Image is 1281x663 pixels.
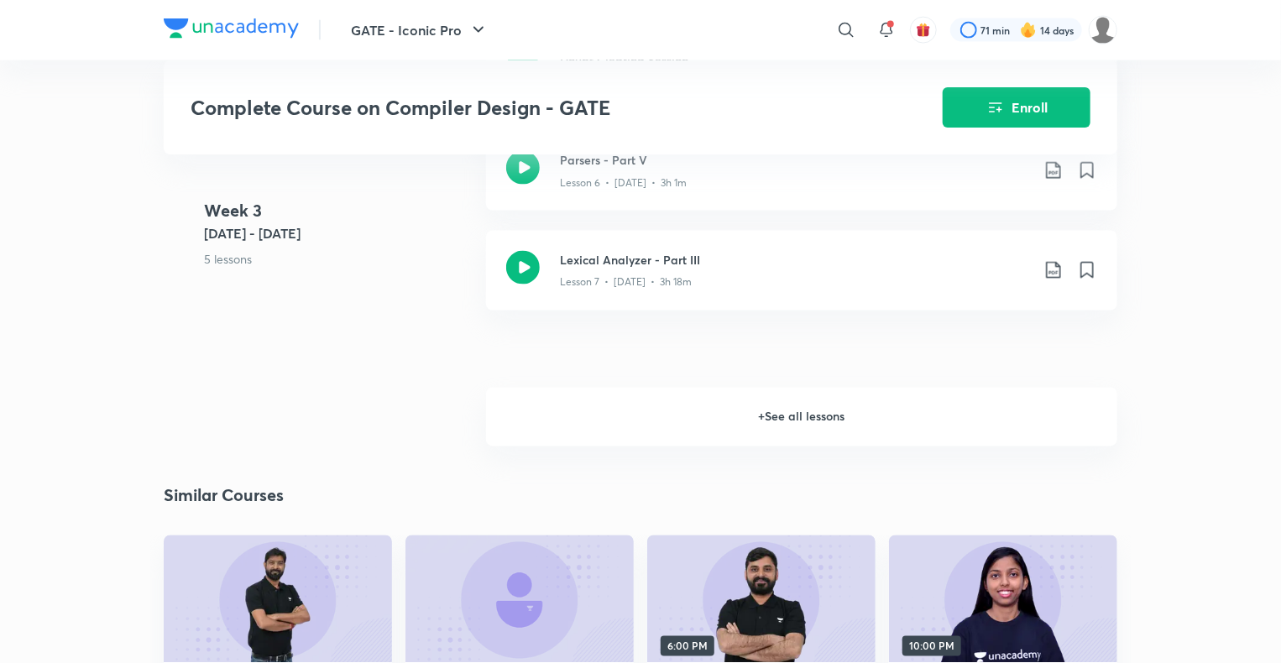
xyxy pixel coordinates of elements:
p: Lesson 7 • [DATE] • 3h 18m [560,275,692,290]
p: Lesson 6 • [DATE] • 3h 1m [560,175,687,191]
p: 5 lessons [204,249,473,267]
h6: + See all lessons [486,388,1117,446]
a: new-thumbnail [405,535,634,663]
h5: [DATE] - [DATE] [204,222,473,243]
a: Lexical Analyzer - Part IIILesson 7 • [DATE] • 3h 18m [486,231,1117,331]
a: Company Logo [164,18,299,43]
h3: Complete Course on Compiler Design - GATE [191,96,848,120]
img: Deepika S S [1089,16,1117,44]
a: new-thumbnail6:00 PM [647,535,876,663]
a: new-thumbnail10:00 PM [889,535,1117,663]
button: GATE - Iconic Pro [341,13,499,47]
span: 10:00 PM [902,636,961,656]
button: Enroll [943,87,1090,128]
h3: Parsers - Part V [560,151,1030,169]
img: Company Logo [164,18,299,39]
span: 6:00 PM [661,636,714,656]
h4: Week 3 [204,197,473,222]
h2: Similar Courses [164,483,284,509]
img: streak [1020,22,1037,39]
a: new-thumbnail [164,535,392,663]
h3: Lexical Analyzer - Part III [560,251,1030,269]
button: avatar [910,17,937,44]
a: Parsers - Part VLesson 6 • [DATE] • 3h 1m [486,131,1117,231]
img: avatar [916,23,931,38]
